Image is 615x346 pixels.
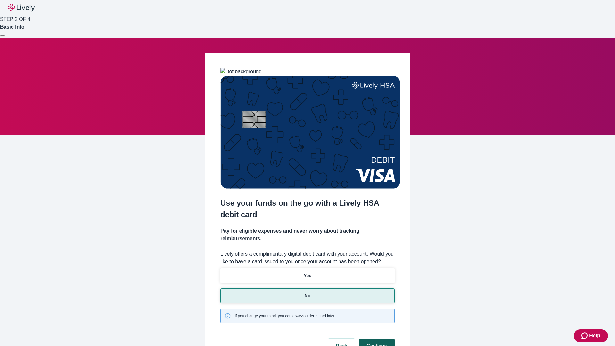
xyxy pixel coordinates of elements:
h4: Pay for eligible expenses and never worry about tracking reimbursements. [220,227,395,243]
span: If you change your mind, you can always order a card later. [235,313,335,319]
svg: Zendesk support icon [581,332,589,340]
img: Dot background [220,68,262,76]
img: Debit card [220,76,400,189]
img: Lively [8,4,35,12]
button: Yes [220,268,395,283]
button: No [220,288,395,303]
span: Help [589,332,600,340]
h2: Use your funds on the go with a Lively HSA debit card [220,197,395,220]
p: No [305,292,311,299]
button: Zendesk support iconHelp [574,329,608,342]
label: Lively offers a complimentary digital debit card with your account. Would you like to have a card... [220,250,395,266]
p: Yes [304,272,311,279]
